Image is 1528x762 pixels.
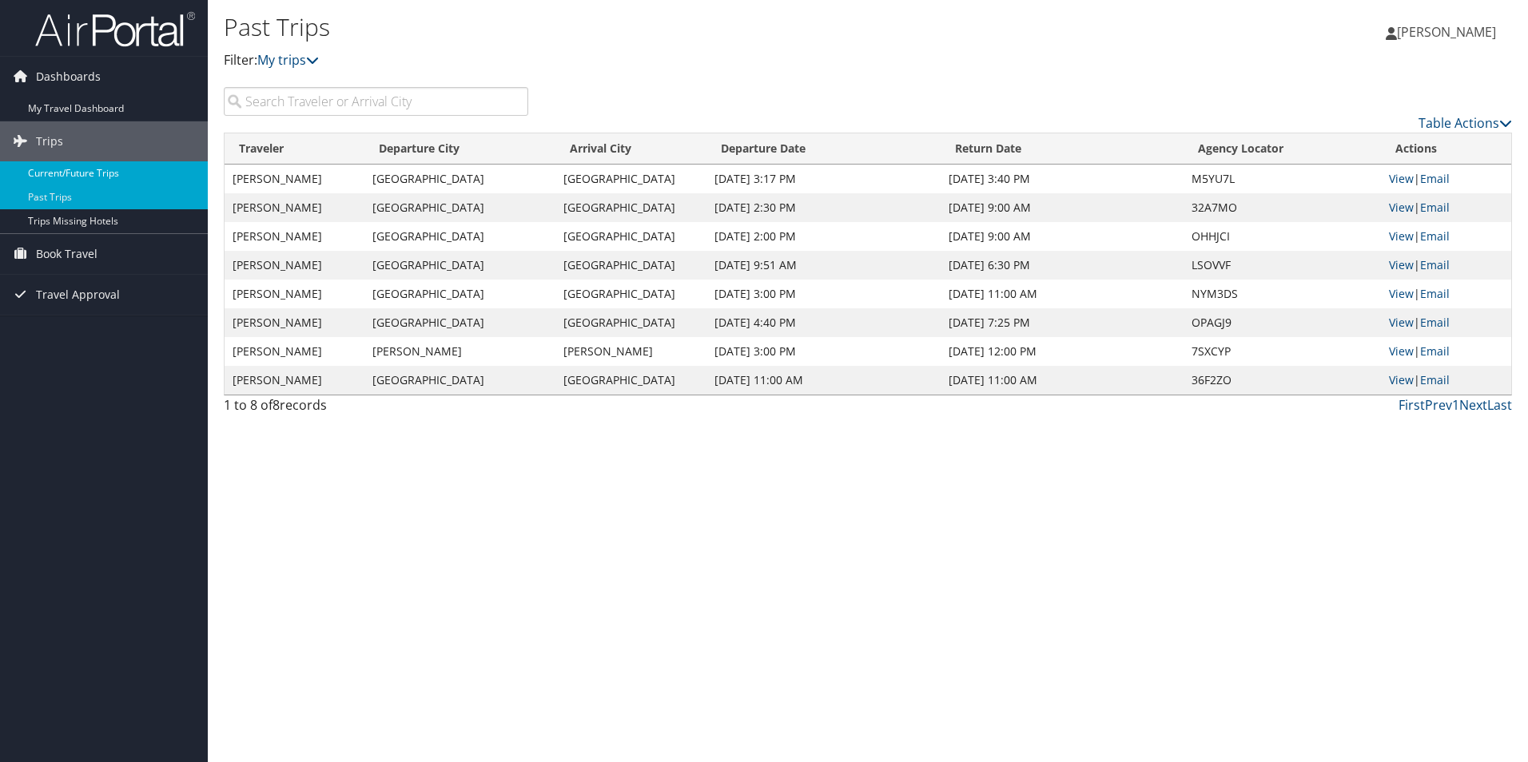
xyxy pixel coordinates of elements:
[1381,251,1511,280] td: |
[364,337,555,366] td: [PERSON_NAME]
[706,366,941,395] td: [DATE] 11:00 AM
[555,133,706,165] th: Arrival City: activate to sort column ascending
[1425,396,1452,414] a: Prev
[1184,165,1382,193] td: M5YU7L
[1381,165,1511,193] td: |
[35,10,195,48] img: airportal-logo.png
[1397,23,1496,41] span: [PERSON_NAME]
[36,275,120,315] span: Travel Approval
[706,133,941,165] th: Departure Date: activate to sort column ascending
[364,165,555,193] td: [GEOGRAPHIC_DATA]
[1389,228,1414,244] a: View
[706,165,941,193] td: [DATE] 3:17 PM
[1184,133,1382,165] th: Agency Locator: activate to sort column ascending
[36,121,63,161] span: Trips
[555,222,706,251] td: [GEOGRAPHIC_DATA]
[225,366,364,395] td: [PERSON_NAME]
[1184,308,1382,337] td: OPAGJ9
[364,222,555,251] td: [GEOGRAPHIC_DATA]
[36,57,101,97] span: Dashboards
[1459,396,1487,414] a: Next
[1420,257,1450,272] a: Email
[941,251,1183,280] td: [DATE] 6:30 PM
[225,193,364,222] td: [PERSON_NAME]
[364,280,555,308] td: [GEOGRAPHIC_DATA]
[225,222,364,251] td: [PERSON_NAME]
[364,133,555,165] th: Departure City: activate to sort column ascending
[36,234,97,274] span: Book Travel
[1389,200,1414,215] a: View
[224,10,1083,44] h1: Past Trips
[1420,372,1450,387] a: Email
[225,280,364,308] td: [PERSON_NAME]
[706,193,941,222] td: [DATE] 2:30 PM
[1419,114,1512,132] a: Table Actions
[555,337,706,366] td: [PERSON_NAME]
[941,280,1183,308] td: [DATE] 11:00 AM
[1420,228,1450,244] a: Email
[364,193,555,222] td: [GEOGRAPHIC_DATA]
[1389,372,1414,387] a: View
[224,50,1083,71] p: Filter:
[941,337,1183,366] td: [DATE] 12:00 PM
[555,193,706,222] td: [GEOGRAPHIC_DATA]
[1389,257,1414,272] a: View
[364,366,555,395] td: [GEOGRAPHIC_DATA]
[941,222,1183,251] td: [DATE] 9:00 AM
[706,280,941,308] td: [DATE] 3:00 PM
[706,251,941,280] td: [DATE] 9:51 AM
[225,337,364,366] td: [PERSON_NAME]
[1420,200,1450,215] a: Email
[1184,280,1382,308] td: NYM3DS
[555,366,706,395] td: [GEOGRAPHIC_DATA]
[224,395,528,423] div: 1 to 8 of records
[1389,286,1414,301] a: View
[1452,396,1459,414] a: 1
[1381,308,1511,337] td: |
[225,165,364,193] td: [PERSON_NAME]
[941,366,1183,395] td: [DATE] 11:00 AM
[1184,366,1382,395] td: 36F2ZO
[1184,193,1382,222] td: 32A7MO
[1184,222,1382,251] td: OHHJCI
[941,165,1183,193] td: [DATE] 3:40 PM
[225,308,364,337] td: [PERSON_NAME]
[941,193,1183,222] td: [DATE] 9:00 AM
[1420,286,1450,301] a: Email
[224,87,528,116] input: Search Traveler or Arrival City
[706,222,941,251] td: [DATE] 2:00 PM
[1389,171,1414,186] a: View
[941,308,1183,337] td: [DATE] 7:25 PM
[1381,222,1511,251] td: |
[706,308,941,337] td: [DATE] 4:40 PM
[555,308,706,337] td: [GEOGRAPHIC_DATA]
[1389,343,1414,359] a: View
[555,280,706,308] td: [GEOGRAPHIC_DATA]
[1184,251,1382,280] td: LSOVVF
[257,51,319,69] a: My trips
[273,396,280,414] span: 8
[225,251,364,280] td: [PERSON_NAME]
[364,251,555,280] td: [GEOGRAPHIC_DATA]
[1420,171,1450,186] a: Email
[1389,315,1414,330] a: View
[1487,396,1512,414] a: Last
[1420,343,1450,359] a: Email
[1184,337,1382,366] td: 7SXCYP
[941,133,1183,165] th: Return Date: activate to sort column ascending
[555,165,706,193] td: [GEOGRAPHIC_DATA]
[1381,366,1511,395] td: |
[1381,193,1511,222] td: |
[555,251,706,280] td: [GEOGRAPHIC_DATA]
[1399,396,1425,414] a: First
[1386,8,1512,56] a: [PERSON_NAME]
[1381,133,1511,165] th: Actions
[1420,315,1450,330] a: Email
[225,133,364,165] th: Traveler: activate to sort column ascending
[706,337,941,366] td: [DATE] 3:00 PM
[1381,337,1511,366] td: |
[1381,280,1511,308] td: |
[364,308,555,337] td: [GEOGRAPHIC_DATA]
